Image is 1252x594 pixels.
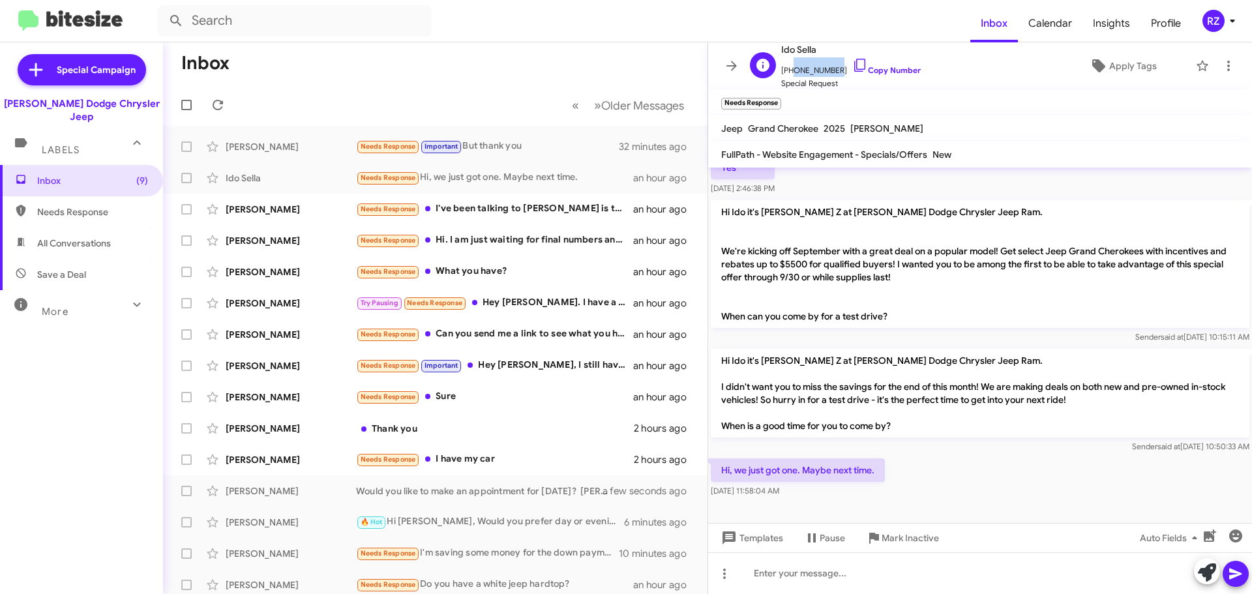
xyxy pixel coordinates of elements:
small: Needs Response [721,98,781,110]
div: [PERSON_NAME] [226,297,356,310]
div: What you have? [356,264,633,279]
span: Needs Response [361,330,416,338]
button: Templates [708,526,794,550]
div: But thank you [356,139,619,154]
p: Hi, we just got one. Maybe next time. [711,458,885,482]
div: Hi, we just got one. Maybe next time. [356,170,633,185]
span: Important [425,361,458,370]
div: 2 hours ago [634,422,697,435]
span: [PHONE_NUMBER] [781,57,921,77]
p: Yes [711,156,775,179]
div: [PERSON_NAME] [226,359,356,372]
div: an hour ago [633,328,697,341]
div: Do you have a white jeep hardtop? [356,577,633,592]
a: Copy Number [852,65,921,75]
span: New [932,149,951,160]
span: Needs Response [361,173,416,182]
div: [PERSON_NAME] [226,140,356,153]
nav: Page navigation example [565,92,692,119]
span: Needs Response [361,361,416,370]
button: Pause [794,526,856,550]
span: All Conversations [37,237,111,250]
span: Needs Response [361,549,416,557]
a: Special Campaign [18,54,146,85]
div: an hour ago [633,578,697,591]
span: Apply Tags [1109,54,1157,78]
a: Profile [1140,5,1191,42]
button: Apply Tags [1056,54,1189,78]
span: Important [425,142,458,151]
span: Needs Response [407,299,462,307]
div: Ido Sella [226,171,356,185]
span: Needs Response [37,205,148,218]
div: [PERSON_NAME] [226,578,356,591]
div: an hour ago [633,391,697,404]
div: Thank you [356,422,634,435]
button: Auto Fields [1129,526,1213,550]
span: 2025 [824,123,845,134]
span: said at [1161,332,1184,342]
a: Inbox [970,5,1018,42]
span: Needs Response [361,236,416,245]
div: 2 hours ago [634,453,697,466]
button: Mark Inactive [856,526,949,550]
div: Hey [PERSON_NAME], I still have a year or so on my current lease I believe so not in a rush but I... [356,358,633,373]
div: [PERSON_NAME] [226,422,356,435]
span: Older Messages [601,98,684,113]
span: Jeep [721,123,743,134]
div: [PERSON_NAME] [226,234,356,247]
div: I've been talking to [PERSON_NAME] is this the same place [356,201,633,216]
span: Sender [DATE] 10:50:33 AM [1132,441,1249,451]
div: an hour ago [633,265,697,278]
button: Previous [564,92,587,119]
span: Ido Sella [781,42,921,57]
span: Pause [820,526,845,550]
div: an hour ago [633,297,697,310]
span: Auto Fields [1140,526,1202,550]
h1: Inbox [181,53,230,74]
span: Special Campaign [57,63,136,76]
div: [PERSON_NAME] [226,328,356,341]
div: RZ [1202,10,1225,32]
span: Templates [719,526,783,550]
a: Calendar [1018,5,1082,42]
span: (9) [136,174,148,187]
div: I have my car [356,452,634,467]
div: Hi. I am just waiting for final numbers and then will make a purchase this week. [356,233,633,248]
div: [PERSON_NAME] [226,391,356,404]
div: I'm saving some money for the down payment [356,546,619,561]
p: Hi Ido it's [PERSON_NAME] Z at [PERSON_NAME] Dodge Chrysler Jeep Ram. We're kicking off September... [711,200,1249,328]
span: said at [1157,441,1180,451]
div: 6 minutes ago [624,516,697,529]
span: 🔥 Hot [361,518,383,526]
span: [DATE] 11:58:04 AM [711,486,779,496]
div: [PERSON_NAME] [226,484,356,497]
span: Sender [DATE] 10:15:11 AM [1135,332,1249,342]
div: [PERSON_NAME] [226,516,356,529]
span: Mark Inactive [882,526,939,550]
button: RZ [1191,10,1238,32]
div: a few seconds ago [619,484,697,497]
span: Needs Response [361,393,416,401]
a: Insights [1082,5,1140,42]
div: Would you like to make an appointment for [DATE]? [PERSON_NAME] [356,484,619,497]
span: Needs Response [361,580,416,589]
span: Special Request [781,77,921,90]
span: Save a Deal [37,268,86,281]
span: Needs Response [361,142,416,151]
div: 32 minutes ago [619,140,697,153]
div: Hey [PERSON_NAME]. I have a 2022 Rubicon lease which runs out in December. I want to lease a [PER... [356,295,633,310]
div: an hour ago [633,171,697,185]
span: Needs Response [361,267,416,276]
div: an hour ago [633,234,697,247]
span: Needs Response [361,205,416,213]
div: Can you send me a link to see what you have [356,327,633,342]
span: « [572,97,579,113]
div: an hour ago [633,359,697,372]
span: Labels [42,144,80,156]
div: 10 minutes ago [619,547,697,560]
div: [PERSON_NAME] [226,547,356,560]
